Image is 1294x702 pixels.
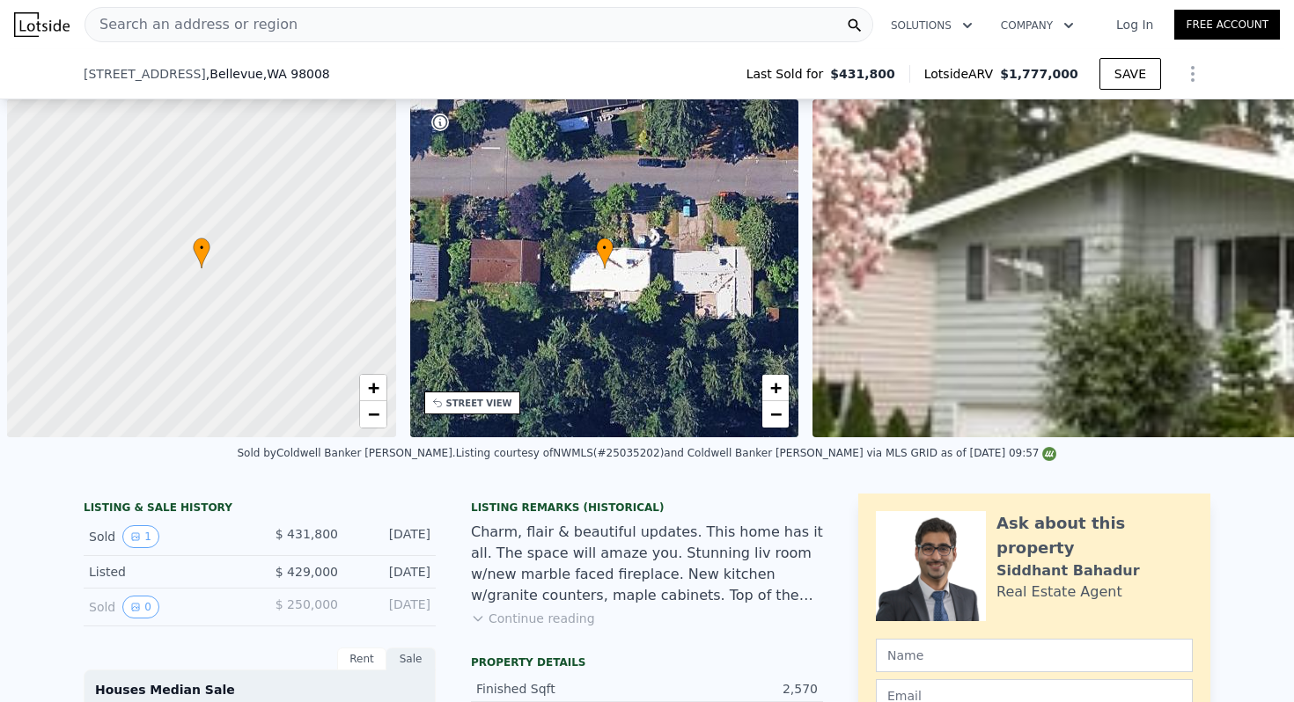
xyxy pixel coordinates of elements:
div: Sale [386,647,436,670]
span: + [367,377,379,399]
button: View historical data [122,596,159,618]
div: Sold [89,596,246,618]
img: NWMLS Logo [1042,447,1056,461]
span: Lotside ARV [924,65,1000,83]
span: $ 429,000 [276,565,338,579]
span: $1,777,000 [1000,67,1078,81]
div: Listed [89,563,246,581]
button: SAVE [1099,58,1161,90]
span: + [770,377,782,399]
button: Solutions [877,10,987,41]
a: Zoom out [360,401,386,428]
div: Sold by Coldwell Banker [PERSON_NAME] . [238,447,456,459]
a: Free Account [1174,10,1280,40]
a: Zoom out [762,401,789,428]
span: $431,800 [830,65,895,83]
div: Property details [471,655,823,669]
div: Listing courtesy of NWMLS (#25035202) and Coldwell Banker [PERSON_NAME] via MLS GRID as of [DATE]... [456,447,1057,459]
div: [DATE] [352,525,430,548]
input: Name [876,639,1193,672]
span: , Bellevue [206,65,330,83]
div: 2,570 [647,680,818,698]
div: Sold [89,525,246,548]
div: Finished Sqft [476,680,647,698]
div: • [596,238,614,268]
div: Ask about this property [996,511,1193,560]
span: − [367,403,379,425]
button: Show Options [1175,56,1210,91]
div: Houses Median Sale [95,681,424,698]
div: Charm, flair & beautiful updates. This home has it all. The space will amaze you. Stunning liv ro... [471,522,823,606]
div: Real Estate Agent [996,581,1122,603]
div: Rent [337,647,386,670]
div: Siddhant Bahadur [996,560,1140,581]
div: • [193,238,210,268]
button: Company [987,10,1088,41]
a: Zoom in [360,375,386,401]
div: Listing Remarks (Historical) [471,501,823,515]
div: LISTING & SALE HISTORY [84,501,436,518]
img: Lotside [14,12,70,37]
span: • [193,240,210,256]
span: • [596,240,614,256]
span: $ 250,000 [276,597,338,611]
div: STREET VIEW [446,397,512,410]
span: [STREET_ADDRESS] [84,65,206,83]
button: Continue reading [471,610,595,627]
button: View historical data [122,525,159,548]
span: − [770,403,782,425]
span: $ 431,800 [276,527,338,541]
a: Log In [1095,16,1174,33]
a: Zoom in [762,375,789,401]
span: , WA 98008 [263,67,330,81]
span: Last Sold for [746,65,831,83]
div: [DATE] [352,596,430,618]
div: [DATE] [352,563,430,581]
span: Search an address or region [85,14,298,35]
